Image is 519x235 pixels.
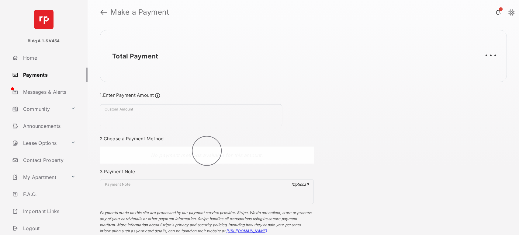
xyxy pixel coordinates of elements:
a: Lease Options [10,136,68,150]
a: Home [10,51,88,65]
a: Contact Property [10,153,88,167]
p: Bldg A 1-SV454 [28,38,60,44]
img: svg+xml;base64,PHN2ZyB4bWxucz0iaHR0cDovL3d3dy53My5vcmcvMjAwMC9zdmciIHdpZHRoPSI2NCIgaGVpZ2h0PSI2NC... [34,10,54,29]
a: [URL][DOMAIN_NAME] [226,229,267,233]
h2: Total Payment [112,52,158,60]
a: My Apartment [10,170,68,184]
span: Payments made on this site are processed by our payment service provider, Stripe. We do not colle... [100,210,311,233]
a: Payments [10,68,88,82]
h3: 3. Payment Note [100,169,314,174]
h3: 1. Enter Payment Amount [100,92,314,99]
a: Community [10,102,68,116]
a: Important Links [10,204,78,219]
a: Messages & Alerts [10,85,88,99]
a: Announcements [10,119,88,133]
strong: Make a Payment [110,9,169,16]
h3: 2. Choose a Payment Method [100,136,314,142]
a: F.A.Q. [10,187,88,202]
